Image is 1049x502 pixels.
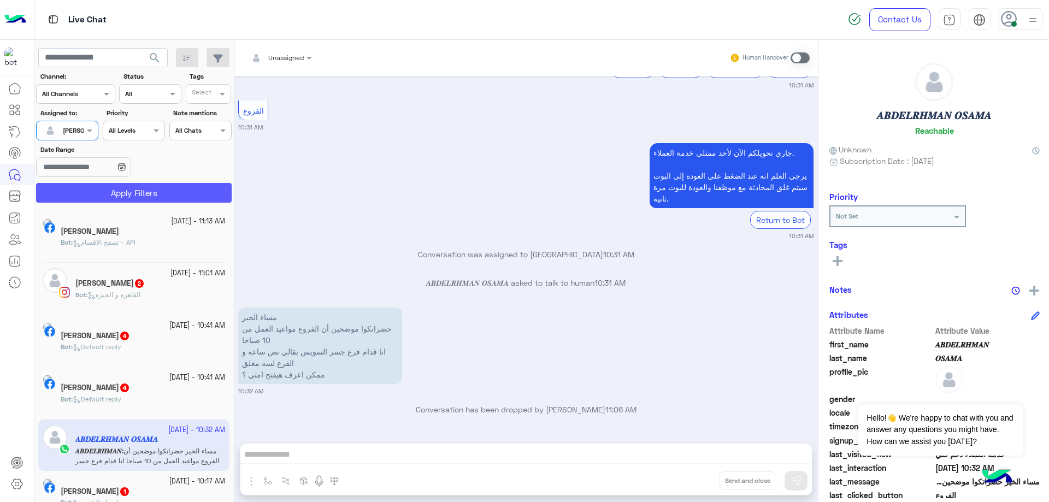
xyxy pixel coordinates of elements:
[238,249,814,260] p: Conversation was assigned to [GEOGRAPHIC_DATA]
[43,375,52,385] img: picture
[719,471,776,490] button: Send and close
[4,48,24,67] img: 713415422032625
[877,109,992,122] h5: 𝑨𝑩𝑫𝑬𝑳𝑹𝑯𝑴𝑨𝑵 𝑶𝑺𝑨𝑴𝑨
[829,421,934,432] span: timezone
[935,339,1040,350] span: 𝑨𝑩𝑫𝑬𝑳𝑹𝑯𝑴𝑨𝑵
[40,145,164,155] label: Date Range
[238,123,263,132] small: 10:31 AM
[73,238,135,246] span: تصفح الاقسام - API
[68,13,107,27] p: Live Chat
[750,211,811,229] div: Return to Bot
[120,383,129,392] span: 4
[4,8,26,31] img: Logo
[829,407,934,418] span: locale
[829,393,934,405] span: gender
[169,373,225,383] small: [DATE] - 10:41 AM
[120,487,129,496] span: 1
[171,216,225,227] small: [DATE] - 11:13 AM
[916,63,953,101] img: defaultAdmin.png
[829,462,934,474] span: last_interaction
[43,268,67,293] img: defaultAdmin.png
[1029,286,1039,296] img: add
[243,106,264,115] span: الفروع
[935,325,1040,336] span: Attribute Value
[829,476,934,487] span: last_message
[742,54,788,62] small: Human Handover
[61,395,73,403] b: :
[238,277,814,288] p: 𝑨𝑩𝑫𝑬𝑳𝑹𝑯𝑴𝑨𝑵 𝑶𝑺𝑨𝑴𝑨 asked to talk to human
[120,332,129,340] span: 4
[935,366,963,393] img: defaultAdmin.png
[61,227,119,236] h5: Ziad Khaled
[169,476,225,487] small: [DATE] - 10:17 AM
[605,405,637,414] span: 11:06 AM
[858,404,1023,456] span: Hello!👋 We're happy to chat with you and answer any questions you might have. How can we assist y...
[829,339,934,350] span: first_name
[123,72,180,81] label: Status
[935,462,1040,474] span: 2025-10-10T07:32:40.542Z
[44,222,55,233] img: Facebook
[36,183,232,203] button: Apply Filters
[61,487,130,496] h5: Ibrahim Elsonni
[43,218,52,228] img: picture
[935,352,1040,364] span: 𝑶𝑺𝑨𝑴𝑨
[829,366,934,391] span: profile_pic
[75,291,87,299] b: :
[61,383,130,392] h5: Mohamed Afify
[973,14,986,26] img: tab
[190,87,211,100] div: Select
[829,144,872,155] span: Unknown
[935,476,1040,487] span: مساء الخير حضراتكوا موضحين أن الفروع مواعيد العمل من 10 صباحا انا قدام فرع جسر السويس بقالي نص سا...
[829,352,934,364] span: last_name
[829,192,858,202] h6: Priority
[173,108,230,118] label: Note mentions
[829,325,934,336] span: Attribute Name
[939,8,960,31] a: tab
[73,395,121,403] span: Default reply
[44,326,55,337] img: Facebook
[190,72,230,81] label: Tags
[829,285,852,294] h6: Notes
[40,108,97,118] label: Assigned to:
[1011,286,1020,295] img: notes
[87,291,140,299] span: القاهرة و الجيزة
[603,250,634,259] span: 10:31 AM
[40,72,114,81] label: Channel:
[61,238,71,246] span: Bot
[829,435,934,446] span: signup_date
[43,479,52,488] img: picture
[169,321,225,331] small: [DATE] - 10:41 AM
[107,108,163,118] label: Priority
[43,322,52,332] img: picture
[61,331,130,340] h5: Ahmed Mohamed
[840,155,934,167] span: Subscription Date : [DATE]
[789,81,814,90] small: 10:31 AM
[148,51,161,64] span: search
[829,448,934,460] span: last_visited_flow
[943,14,956,26] img: tab
[829,240,1040,250] h6: Tags
[135,279,144,288] span: 2
[978,458,1016,497] img: hulul-logo.png
[238,387,263,395] small: 10:32 AM
[915,126,954,135] h6: Reachable
[142,48,168,72] button: search
[594,278,626,287] span: 10:31 AM
[43,123,58,138] img: defaultAdmin.png
[829,489,934,501] span: last_clicked_button
[1026,13,1040,27] img: profile
[61,342,71,351] span: Bot
[46,13,60,26] img: tab
[848,13,861,26] img: spinner
[61,342,73,351] b: :
[935,489,1040,501] span: الفروع
[170,268,225,279] small: [DATE] - 11:01 AM
[75,279,145,288] h5: Mohamed Assem
[61,395,71,403] span: Bot
[238,308,402,384] p: 10/10/2025, 10:32 AM
[268,54,304,62] span: Unassigned
[44,379,55,389] img: Facebook
[869,8,930,31] a: Contact Us
[650,143,814,208] p: 10/10/2025, 10:31 AM
[829,310,868,320] h6: Attributes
